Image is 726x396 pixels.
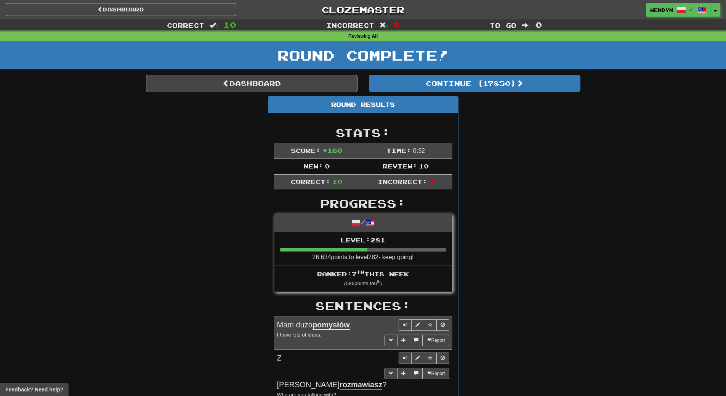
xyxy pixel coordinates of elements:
u: pomysłów [313,321,350,330]
button: Report [422,335,449,346]
span: New: [303,162,323,170]
button: Play sentence audio [399,353,412,364]
a: WendyN / [646,3,711,17]
span: Open feedback widget [5,386,63,393]
button: Toggle favorite [424,353,437,364]
span: Ranked: 7 this week [317,270,409,277]
span: Score: [291,147,321,154]
span: To go [490,21,516,29]
span: Mam dużo . [277,321,352,330]
span: 0 : 32 [413,147,425,154]
span: : [210,22,218,29]
div: More sentence controls [385,335,449,346]
span: 10 [223,20,236,29]
button: Toggle ignore [436,353,449,364]
h1: Round Complete! [3,48,723,63]
span: + 160 [322,147,342,154]
span: Incorrect [326,21,374,29]
span: Correct: [291,178,330,185]
a: Clozemaster [248,3,478,16]
li: 26,634 points to level 282 - keep going! [274,232,452,266]
button: Add sentence to collection [397,368,410,379]
div: Sentence controls [399,353,449,364]
span: : [380,22,388,29]
span: 0 [325,162,330,170]
div: Round Results [268,96,458,113]
button: Play sentence audio [399,319,412,331]
span: 10 [332,178,342,185]
span: Correct [167,21,204,29]
h2: Stats: [274,127,452,139]
span: : [522,22,530,29]
button: Toggle grammar [385,368,397,379]
span: Incorrect: [378,178,427,185]
span: / [690,6,694,11]
span: 0 [393,20,400,29]
sup: th [377,280,380,284]
button: Toggle grammar [385,335,397,346]
a: Dashboard [6,3,236,16]
button: Add sentence to collection [397,335,410,346]
button: Edit sentence [411,353,424,364]
span: Time: [386,147,411,154]
button: Edit sentence [411,319,424,331]
span: WendyN [650,6,673,13]
span: Z [PERSON_NAME] ? [277,354,387,390]
div: Sentence controls [399,319,449,331]
small: I have lots of ideas. [277,332,322,338]
button: Toggle favorite [424,319,437,331]
h2: Sentences: [274,300,452,312]
div: More sentence controls [385,368,449,379]
span: 10 [419,162,429,170]
small: ( 586 points to 6 ) [344,281,382,286]
span: 0 [535,20,542,29]
span: 0 [429,178,434,185]
h2: Progress: [274,197,452,210]
strong: All [372,34,378,39]
span: Review: [383,162,417,170]
a: Dashboard [146,75,357,92]
button: Continue (17850) [369,75,580,92]
div: / [274,214,452,232]
u: rozmawiasz [340,380,382,390]
span: Level: 281 [341,236,385,244]
sup: th [357,269,364,275]
button: Report [422,368,449,379]
button: Toggle ignore [436,319,449,331]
